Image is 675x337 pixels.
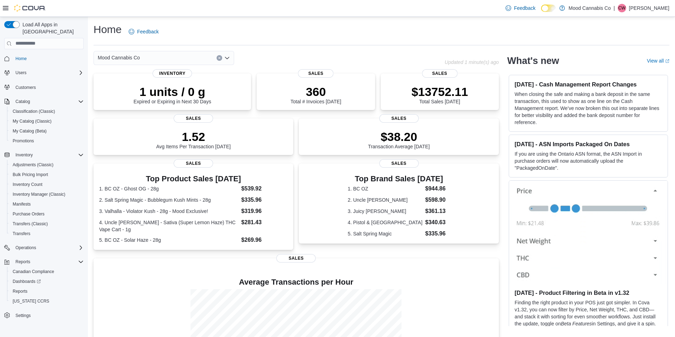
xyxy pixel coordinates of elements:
a: My Catalog (Classic) [10,117,54,125]
p: $38.20 [368,130,430,144]
svg: External link [665,59,669,63]
button: Reports [13,258,33,266]
span: Inventory Manager (Classic) [13,192,65,197]
span: Reports [13,289,27,294]
dd: $319.96 [241,207,288,215]
span: Sales [174,114,213,123]
a: Customers [13,83,39,92]
span: Inventory [15,152,33,158]
span: Bulk Pricing Import [13,172,48,177]
a: Inventory Count [10,180,45,189]
div: Total # Invoices [DATE] [290,85,341,104]
button: Users [1,68,86,78]
button: Manifests [7,199,86,209]
span: Users [15,70,26,76]
button: Home [1,53,86,64]
span: Adjustments (Classic) [13,162,53,168]
span: Mood Cannabis Co [98,53,140,62]
dd: $361.13 [425,207,450,215]
a: Adjustments (Classic) [10,161,56,169]
dd: $335.96 [241,196,288,204]
a: View allExternal link [647,58,669,64]
dd: $269.96 [241,236,288,244]
dt: 3. Valhalla - Violator Kush - 28g - Mood Exclusive! [99,208,238,215]
a: Dashboards [10,277,44,286]
h2: What's new [507,55,559,66]
a: Feedback [126,25,161,39]
span: My Catalog (Beta) [13,128,47,134]
span: Home [13,54,84,63]
div: Cory Waldron [618,4,626,12]
dd: $335.96 [425,229,450,238]
button: Settings [1,310,86,320]
div: Expired or Expiring in Next 30 Days [134,85,211,104]
button: Canadian Compliance [7,267,86,277]
dt: 3. Juicy [PERSON_NAME] [348,208,423,215]
span: Classification (Classic) [13,109,55,114]
button: Transfers (Classic) [7,219,86,229]
p: 1 units / 0 g [134,85,211,99]
p: 360 [290,85,341,99]
p: Updated 1 minute(s) ago [445,59,499,65]
button: Reports [1,257,86,267]
span: Inventory Count [13,182,43,187]
button: Catalog [1,97,86,106]
span: Purchase Orders [13,211,45,217]
span: Manifests [13,201,31,207]
a: Dashboards [7,277,86,286]
a: Classification (Classic) [10,107,58,116]
span: Washington CCRS [10,297,84,305]
span: Inventory [153,69,192,78]
input: Dark Mode [541,5,556,12]
p: $13752.11 [411,85,468,99]
span: Reports [13,258,84,266]
span: Feedback [514,5,535,12]
span: Operations [15,245,36,251]
span: Sales [298,69,334,78]
span: Catalog [15,99,30,104]
button: My Catalog (Beta) [7,126,86,136]
span: Feedback [137,28,159,35]
span: Dashboards [10,277,84,286]
h3: Top Brand Sales [DATE] [348,175,450,183]
span: Canadian Compliance [10,267,84,276]
button: Inventory [1,150,86,160]
div: Total Sales [DATE] [411,85,468,104]
button: My Catalog (Classic) [7,116,86,126]
img: Cova [14,5,46,12]
span: Load All Apps in [GEOGRAPHIC_DATA] [20,21,84,35]
a: Feedback [503,1,538,15]
a: Settings [13,311,33,320]
span: CW [618,4,625,12]
span: Transfers [10,229,84,238]
dd: $944.86 [425,184,450,193]
span: My Catalog (Beta) [10,127,84,135]
button: Adjustments (Classic) [7,160,86,170]
span: Canadian Compliance [13,269,54,274]
p: When closing the safe and making a bank deposit in the same transaction, this used to show as one... [515,91,662,126]
span: My Catalog (Classic) [13,118,52,124]
button: Promotions [7,136,86,146]
span: Operations [13,244,84,252]
dd: $539.92 [241,184,288,193]
button: Inventory [13,151,36,159]
span: Transfers [13,231,30,236]
div: Transaction Average [DATE] [368,130,430,149]
em: Beta Features [561,321,592,326]
span: Reports [10,287,84,296]
a: My Catalog (Beta) [10,127,50,135]
span: Sales [276,254,316,263]
button: Operations [1,243,86,253]
span: Catalog [13,97,84,106]
a: Transfers (Classic) [10,220,51,228]
span: Bulk Pricing Import [10,170,84,179]
span: Reports [15,259,30,265]
dt: 5. Salt Spring Magic [348,230,423,237]
a: Purchase Orders [10,210,47,218]
button: [US_STATE] CCRS [7,296,86,306]
button: Transfers [7,229,86,239]
span: Sales [379,114,419,123]
p: If you are using the Ontario ASN format, the ASN Import in purchase orders will now automatically... [515,150,662,171]
span: Settings [13,311,84,320]
h1: Home [94,22,122,37]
